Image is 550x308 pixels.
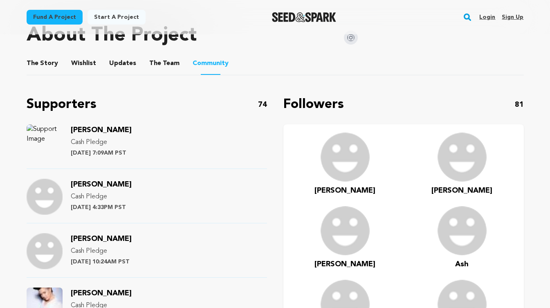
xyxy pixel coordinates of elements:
p: Cash Pledge [71,246,132,256]
p: Cash Pledge [71,192,132,202]
span: [PERSON_NAME] [314,261,375,268]
a: [PERSON_NAME] [314,185,375,196]
span: [PERSON_NAME] [71,290,132,297]
a: [PERSON_NAME] [71,182,132,188]
img: user.png [438,206,487,255]
span: [PERSON_NAME] [71,235,132,243]
h1: About The Project [27,26,197,45]
a: Start a project [88,10,146,25]
a: [PERSON_NAME] [71,290,132,297]
a: [PERSON_NAME] [71,127,132,134]
span: Community [193,58,229,68]
img: Seed&Spark Logo Dark Mode [272,12,336,22]
img: user.png [321,133,370,182]
img: Support Image [27,124,63,160]
a: Seed&Spark Homepage [272,12,336,22]
p: Cash Pledge [71,137,132,147]
p: 81 [515,99,524,110]
span: [PERSON_NAME] [431,187,492,194]
a: [PERSON_NAME] [314,259,375,270]
p: Followers [283,95,344,115]
a: Ash [455,259,469,270]
span: The [27,58,38,68]
p: Supporters [27,95,97,115]
img: Seed&Spark Instagram Icon [344,31,358,45]
p: [DATE] 7:09AM PST [71,149,132,157]
img: user.png [438,133,487,182]
span: [PERSON_NAME] [314,187,375,194]
p: [DATE] 4:33PM PST [71,203,132,211]
img: Support Image [27,179,63,215]
span: Ash [455,261,469,268]
a: Login [479,11,495,24]
span: The [149,58,161,68]
a: Sign up [502,11,523,24]
p: [DATE] 10:24AM PST [71,258,132,266]
span: Story [27,58,58,68]
img: user.png [321,206,370,255]
span: Team [149,58,180,68]
img: Support Image [27,233,63,269]
a: Fund a project [27,10,83,25]
span: [PERSON_NAME] [71,126,132,134]
span: Wishlist [71,58,96,68]
a: [PERSON_NAME] [431,185,492,196]
p: 74 [258,99,267,110]
span: Updates [109,58,136,68]
a: [PERSON_NAME] [71,236,132,243]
